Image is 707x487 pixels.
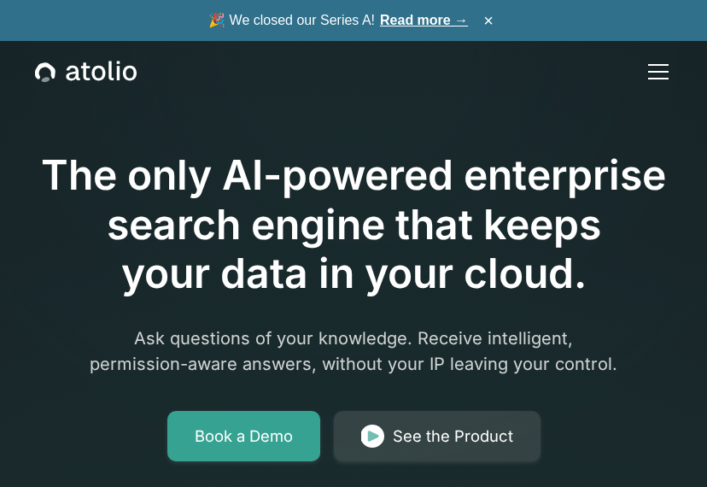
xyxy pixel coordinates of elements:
div: See the Product [393,425,513,449]
h1: The only AI-powered enterprise search engine that keeps your data in your cloud. [21,150,686,298]
a: Read more → [380,13,468,27]
span: 🎉 We closed our Series A! [208,10,468,31]
a: See the Product [334,411,540,462]
button: × [478,11,499,30]
a: Book a Demo [167,411,320,462]
p: Ask questions of your knowledge. Receive intelligent, permission-aware answers, without your IP l... [26,326,681,377]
